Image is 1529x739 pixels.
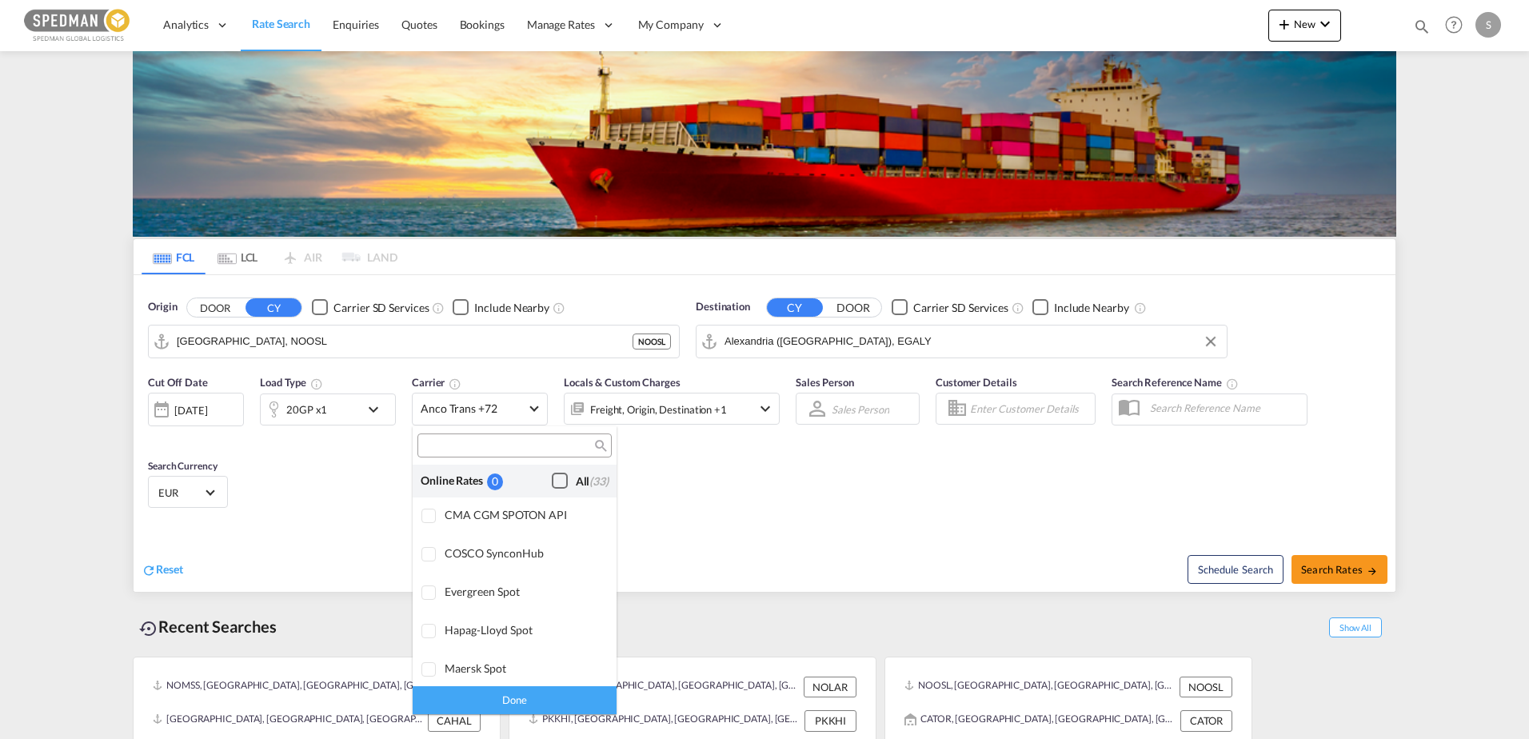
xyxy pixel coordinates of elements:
div: Online Rates [421,473,487,489]
div: Done [413,686,617,714]
div: Maersk Spot [445,661,604,675]
span: (33) [589,474,609,488]
div: 0 [487,473,503,490]
md-icon: icon-magnify [593,440,605,452]
div: All [576,473,609,489]
div: CMA CGM SPOTON API [445,508,604,521]
div: Evergreen Spot [445,585,604,598]
div: COSCO SynconHub [445,546,604,560]
div: Hapag-Lloyd Spot [445,623,604,637]
md-checkbox: Checkbox No Ink [552,473,609,489]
